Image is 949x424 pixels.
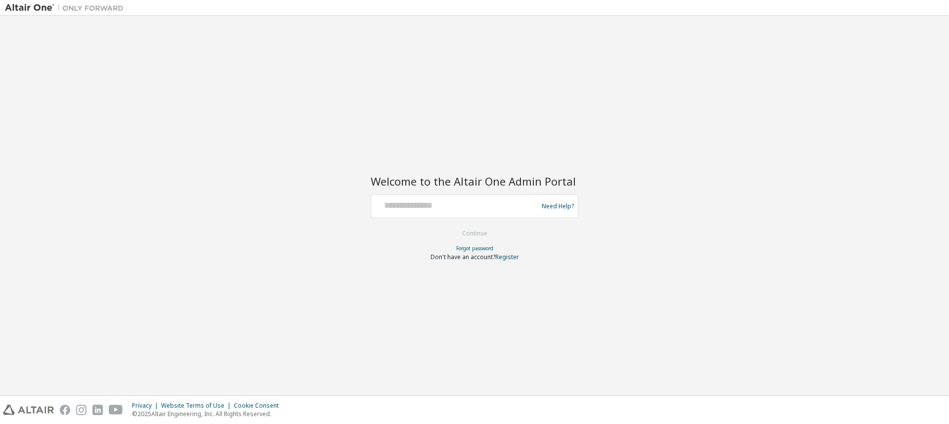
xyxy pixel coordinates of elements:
[495,253,519,261] a: Register
[161,402,234,410] div: Website Terms of Use
[132,410,285,418] p: © 2025 Altair Engineering, Inc. All Rights Reserved.
[431,253,495,261] span: Don't have an account?
[60,405,70,415] img: facebook.svg
[371,174,578,188] h2: Welcome to the Altair One Admin Portal
[456,245,493,252] a: Forgot password
[234,402,285,410] div: Cookie Consent
[92,405,103,415] img: linkedin.svg
[5,3,129,13] img: Altair One
[542,206,574,206] a: Need Help?
[76,405,86,415] img: instagram.svg
[132,402,161,410] div: Privacy
[3,405,54,415] img: altair_logo.svg
[109,405,123,415] img: youtube.svg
